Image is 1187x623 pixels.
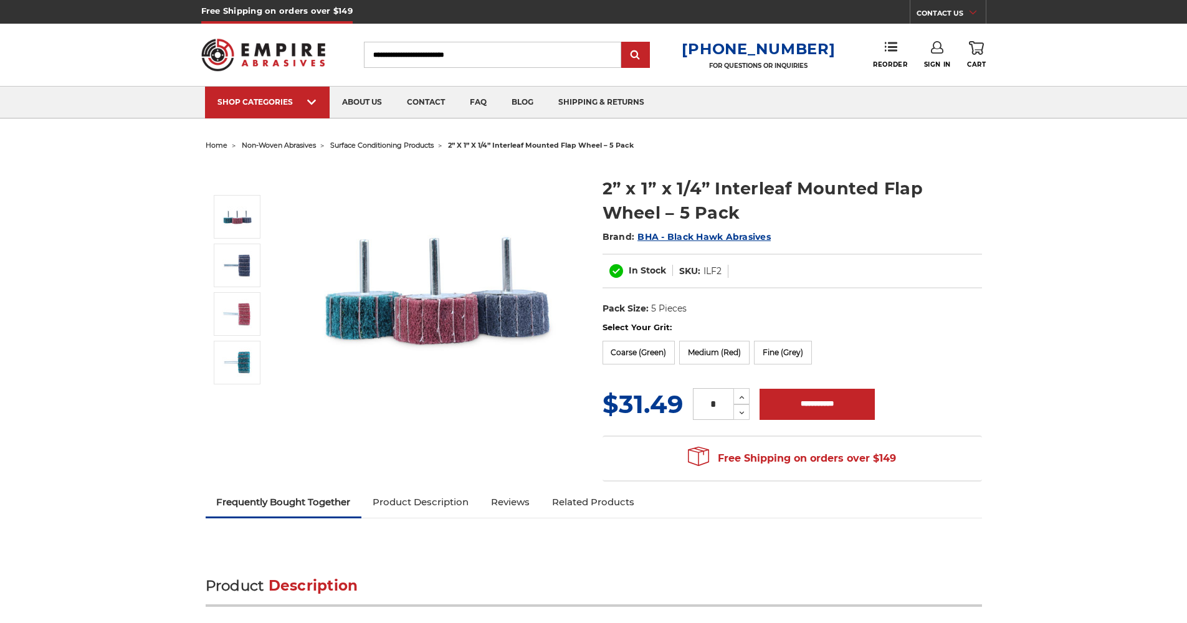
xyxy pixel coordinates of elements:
a: [PHONE_NUMBER] [682,40,835,58]
dt: SKU: [679,265,700,278]
a: non-woven abrasives [242,141,316,150]
a: shipping & returns [546,87,657,118]
a: Related Products [541,488,646,516]
a: home [206,141,227,150]
p: FOR QUESTIONS OR INQUIRIES [682,62,835,70]
img: Empire Abrasives [201,31,326,79]
a: Product Description [361,488,480,516]
a: surface conditioning products [330,141,434,150]
dd: 5 Pieces [651,302,687,315]
img: 2” x 1” x 1/4” Interleaf Mounted Flap Wheel – 5 Pack [222,298,253,330]
a: Reorder [873,41,907,68]
dd: ILF2 [703,265,722,278]
img: 2” x 1” x 1/4” Interleaf Mounted Flap Wheel – 5 Pack [222,201,253,232]
span: Free Shipping on orders over $149 [688,446,896,471]
img: 2” x 1” x 1/4” Interleaf Mounted Flap Wheel – 5 Pack [222,347,253,378]
a: faq [457,87,499,118]
a: Reviews [480,488,541,516]
span: Description [269,577,358,594]
span: In Stock [629,265,666,276]
span: 2” x 1” x 1/4” interleaf mounted flap wheel – 5 pack [448,141,634,150]
span: $31.49 [603,389,683,419]
span: Product [206,577,264,594]
dt: Pack Size: [603,302,649,315]
img: 2” x 1” x 1/4” Interleaf Mounted Flap Wheel – 5 Pack [312,163,561,412]
a: Cart [967,41,986,69]
a: about us [330,87,394,118]
a: blog [499,87,546,118]
span: Cart [967,60,986,69]
a: CONTACT US [917,6,986,24]
div: SHOP CATEGORIES [217,97,317,107]
span: Sign In [924,60,951,69]
a: contact [394,87,457,118]
h1: 2” x 1” x 1/4” Interleaf Mounted Flap Wheel – 5 Pack [603,176,982,225]
a: BHA - Black Hawk Abrasives [637,231,771,242]
a: Frequently Bought Together [206,488,362,516]
span: Reorder [873,60,907,69]
img: 2” x 1” x 1/4” Interleaf Mounted Flap Wheel – 5 Pack [222,250,253,281]
label: Select Your Grit: [603,321,982,334]
span: Brand: [603,231,635,242]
